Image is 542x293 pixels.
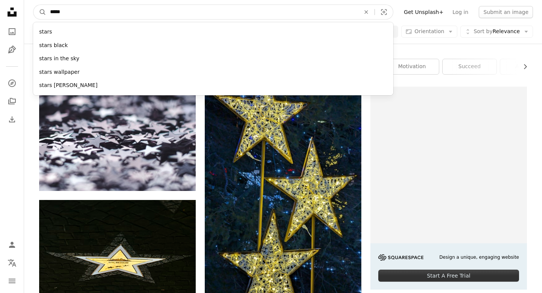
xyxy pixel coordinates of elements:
a: Log in [448,6,473,18]
a: Illustrations [5,42,20,57]
div: stars [33,25,393,39]
form: Find visuals sitewide [33,5,393,20]
a: Photos [5,24,20,39]
button: Visual search [375,5,393,19]
div: stars in the sky [33,52,393,66]
a: a lot of stars that are on the ground [39,135,196,142]
button: Menu [5,273,20,288]
span: Design a unique, engaging website [439,254,519,261]
button: Language [5,255,20,270]
img: a lot of stars that are on the ground [39,87,196,191]
a: Get Unsplash+ [399,6,448,18]
a: Explore [5,76,20,91]
div: stars wallpaper [33,66,393,79]
img: file-1705255347840-230a6ab5bca9image [378,254,423,261]
div: stars black [33,39,393,52]
button: Sort byRelevance [460,26,533,38]
span: Relevance [473,28,520,35]
a: motivation [385,59,439,74]
button: Orientation [401,26,457,38]
a: Collections [5,94,20,109]
button: Search Unsplash [33,5,46,19]
a: Three lighted stars on a pole in front of a tree [205,187,361,194]
span: Sort by [473,28,492,34]
button: Submit an image [479,6,533,18]
span: Orientation [414,28,444,34]
a: Download History [5,112,20,127]
div: Start A Free Trial [378,270,519,282]
a: Log in / Sign up [5,237,20,252]
a: Design a unique, engaging websiteStart A Free Trial [370,87,527,290]
button: Clear [358,5,375,19]
a: Home — Unsplash [5,5,20,21]
div: stars [PERSON_NAME] [33,79,393,92]
a: succeed [443,59,496,74]
button: scroll list to the right [518,59,527,74]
